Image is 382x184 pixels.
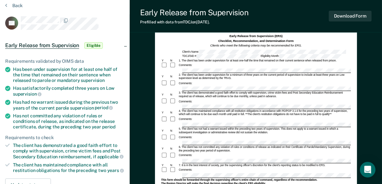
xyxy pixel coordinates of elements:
div: Client's Name: [182,50,347,54]
div: Comments: [178,118,193,121]
div: Comments: [178,64,193,67]
button: Back [5,3,23,8]
div: Comments: [178,154,193,157]
div: N [170,93,178,97]
div: The client has demonstrated a good faith effort to comply with supervision, crime victim fees and... [13,143,125,159]
div: This form should be forwarded through the supervising officer's entire chain of command, regardle... [161,178,351,181]
div: Y [161,164,170,167]
div: N [170,75,178,78]
div: Eligibility Month: [260,54,342,59]
div: TDCJ/SID #: [182,54,260,59]
div: N [170,111,178,114]
div: Prefilled with data from TDCJ on [DATE] . [140,20,249,24]
em: Clients who meet the following criteria may be recommended for ERS. [210,44,302,47]
div: Has had no warrant issued during the previous two years of the current parole supervision [13,99,125,111]
span: supervision [81,78,105,83]
span: supervision [13,91,42,97]
div: Y [161,147,170,151]
span: years [107,168,124,173]
div: Y [161,75,170,78]
span: applicable [97,154,124,159]
strong: Checklist, Recommendation, and Determination Form [218,39,294,42]
div: Open Intercom Messenger [360,162,376,177]
div: 5. The client has not had a warrant issued within the preceding two years of supervision. This do... [178,127,351,134]
div: Y [161,59,170,62]
div: N [170,147,178,151]
div: The client has maintained compliance with all restitution obligations for the preceding two [13,162,125,173]
div: 2. The client has been under supervision for a minimum of three years on the current period of su... [178,73,351,80]
div: 3. The client has demonstrated a good faith effort to comply with supervision, crime victim fees ... [178,92,351,99]
div: Comments: [178,100,193,103]
span: Eligible [84,42,103,49]
div: Has been under supervision for at least one half of the time that remained on their sentence when... [13,67,125,83]
strong: Early Release from Supervision (ERS) [229,34,282,38]
div: Y [161,93,170,97]
div: Comments: [178,82,193,85]
div: Has not committed any violation of rules or conditions of release, as indicated on the release ce... [13,113,125,129]
span: period [102,124,115,129]
div: N [170,164,178,167]
div: Y [161,129,170,133]
div: Early Release from Supervision [140,8,249,17]
button: Download Form [329,11,372,21]
div: Y [161,111,170,114]
div: Comments: [178,168,193,172]
span: Early Release from Supervision [5,42,79,49]
div: 6. The client has not committed any violation of rules or conditions of release as indicated on t... [178,146,351,152]
div: 4. The client has maintained compliance with all restitution obligations in accordance with PD/PO... [178,110,351,116]
div: Comments: [178,136,193,139]
div: N [170,59,178,62]
div: Has satisfactorily completed three years on Low [13,85,125,97]
div: N [170,129,178,133]
span: period [95,105,113,110]
div: Requirements to check [5,135,125,140]
div: 7. It is in the best interest of society, per the supervising officer's discretion for the client... [178,164,351,167]
div: 1. The client has been under supervision for at least one-half the time that remained on their cu... [178,59,351,62]
div: Requirements validated by OIMS data [5,59,125,64]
